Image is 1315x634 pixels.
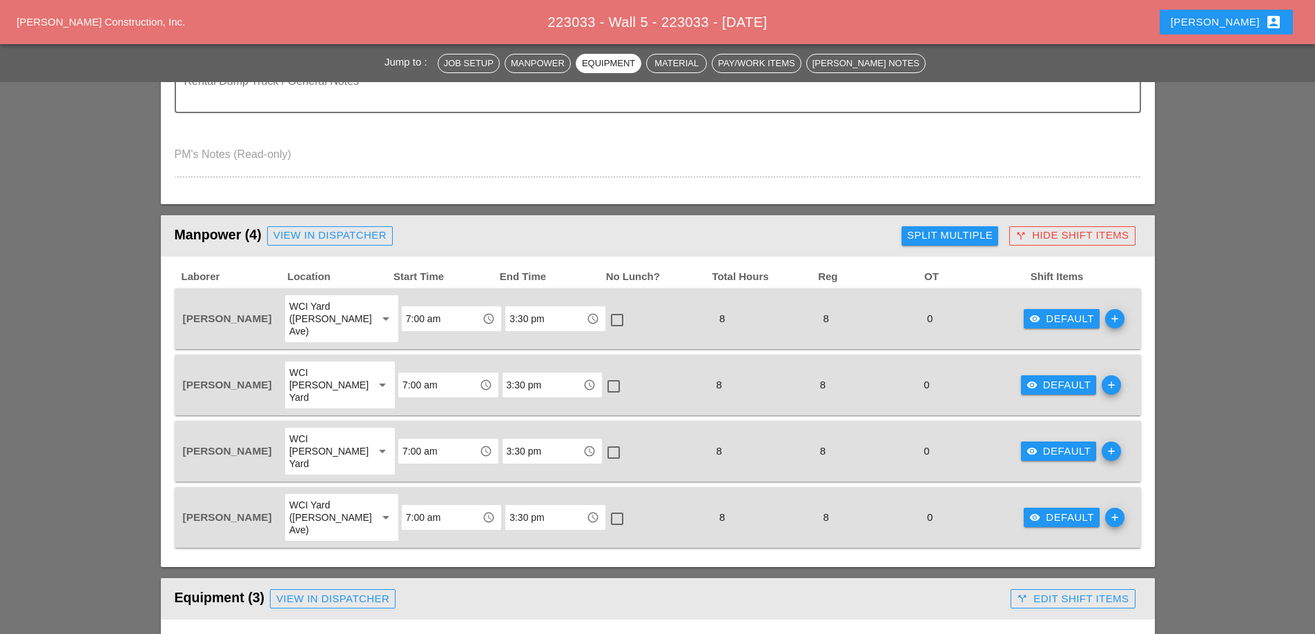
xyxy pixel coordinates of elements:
i: arrow_drop_down [374,377,391,393]
a: [PERSON_NAME] Construction, Inc. [17,16,185,28]
button: Default [1024,309,1100,328]
div: WCI Yard ([PERSON_NAME] Ave) [289,499,366,536]
button: Hide Shift Items [1009,226,1135,246]
div: Manpower [511,57,565,70]
span: Total Hours [710,269,817,285]
i: account_box [1265,14,1282,30]
div: [PERSON_NAME] Notes [812,57,919,70]
div: Hide Shift Items [1015,228,1129,244]
div: Equipment (3) [175,585,1006,613]
span: [PERSON_NAME] [183,511,272,523]
i: access_time [583,445,596,457]
span: No Lunch? [605,269,711,285]
a: View in Dispatcher [267,226,393,246]
button: Equipment [576,54,641,73]
i: access_time [587,313,599,325]
i: access_time [483,313,495,325]
div: [PERSON_NAME] [1171,14,1282,30]
i: add [1102,375,1121,395]
div: Job Setup [444,57,494,70]
div: View in Dispatcher [276,591,389,607]
button: Pay/Work Items [712,54,801,73]
span: Location [286,269,392,285]
div: Default [1029,311,1094,327]
span: OT [923,269,1029,285]
span: [PERSON_NAME] [183,445,272,457]
div: WCI [PERSON_NAME] Yard [289,433,363,470]
i: arrow_drop_down [374,443,391,459]
i: visibility [1029,313,1040,324]
span: Reg [817,269,923,285]
span: 8 [714,511,730,523]
button: Manpower [505,54,571,73]
span: End Time [498,269,605,285]
span: 0 [918,379,935,390]
button: Material [646,54,707,73]
span: Laborer [180,269,286,285]
i: access_time [480,379,492,391]
i: access_time [587,511,599,524]
i: arrow_drop_down [378,509,394,526]
span: 8 [815,379,831,390]
div: View in Dispatcher [273,228,387,244]
i: add [1105,508,1124,527]
i: access_time [583,379,596,391]
div: Default [1026,377,1091,393]
span: 223033 - Wall 5 - 223033 - [DATE] [548,14,768,30]
div: Material [652,57,701,70]
span: 0 [922,313,938,324]
div: Default [1026,444,1091,459]
span: Jump to : [384,56,433,68]
button: Default [1021,375,1097,395]
i: visibility [1026,446,1038,457]
div: Equipment [582,57,635,70]
span: 0 [918,445,935,457]
i: arrow_drop_down [378,310,394,327]
span: 8 [710,445,727,457]
div: Split Multiple [907,228,993,244]
i: add [1102,442,1121,461]
button: Default [1024,508,1100,527]
textarea: Rental Dump Truck / General Notes [184,79,1120,112]
button: Edit Shift Items [1011,589,1135,608]
button: Default [1021,442,1097,461]
i: access_time [483,511,495,524]
div: Default [1029,510,1094,526]
div: Manpower (4) [175,222,897,250]
div: WCI Yard ([PERSON_NAME] Ave) [289,300,366,337]
i: visibility [1029,512,1040,523]
span: Start Time [392,269,498,285]
div: Edit Shift Items [1017,591,1129,607]
i: call_split [1017,593,1028,604]
button: [PERSON_NAME] Notes [806,54,926,73]
div: WCI [PERSON_NAME] Yard [289,366,363,404]
button: Job Setup [438,54,500,73]
span: 8 [817,511,834,523]
span: [PERSON_NAME] [183,379,272,390]
a: View in Dispatcher [270,589,396,608]
i: access_time [480,445,492,457]
i: add [1105,309,1124,328]
button: Split Multiple [902,226,998,246]
textarea: PM's Notes (Read-only) [175,143,1141,177]
div: Pay/Work Items [718,57,795,70]
span: [PERSON_NAME] [183,313,272,324]
span: 8 [710,379,727,390]
span: 8 [817,313,834,324]
i: visibility [1026,379,1038,390]
span: 0 [922,511,938,523]
span: Shift Items [1029,269,1136,285]
button: [PERSON_NAME] [1160,10,1293,34]
i: call_split [1015,230,1026,241]
span: 8 [815,445,831,457]
span: 8 [714,313,730,324]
